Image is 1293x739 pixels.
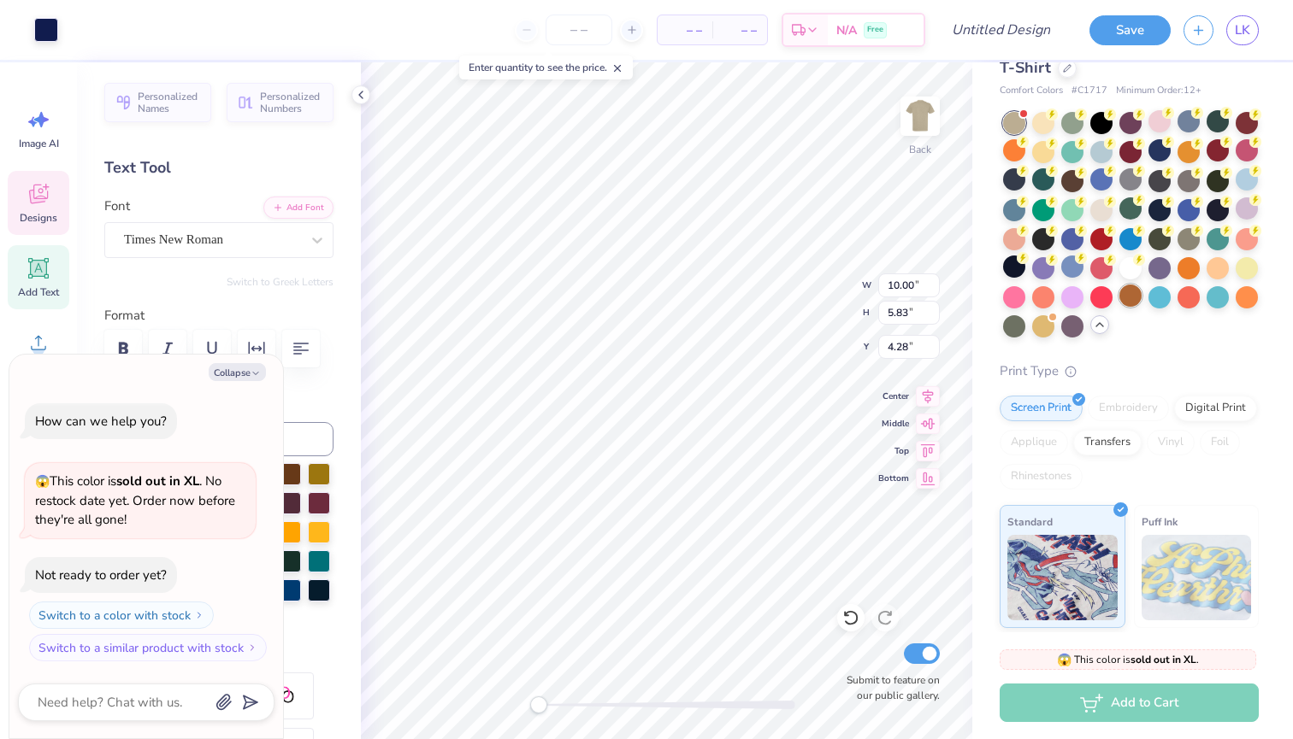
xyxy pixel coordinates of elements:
span: Puff Ink [1142,513,1178,531]
label: Font [104,196,130,216]
span: 😱 [1057,652,1072,668]
span: Personalized Names [138,91,201,114]
span: N/A [836,21,857,39]
div: Embroidery [1088,396,1169,421]
div: Enter quantity to see the price. [459,56,633,79]
img: Switch to a similar product with stock [247,642,257,653]
div: Transfers [1073,430,1142,455]
button: Add Font [263,196,334,219]
div: Text Tool [104,156,334,179]
span: Top [878,444,909,458]
img: Switch to a color with stock [194,610,204,620]
span: Comfort Colors [1000,84,1063,98]
div: Digital Print [1174,396,1257,421]
span: Designs [20,211,57,225]
img: Puff Ink [1142,535,1252,620]
span: LK [1235,21,1250,40]
span: – – [668,21,702,39]
span: This color is . [1057,652,1199,667]
a: LK [1226,15,1259,45]
input: Untitled Design [938,13,1064,47]
button: Switch to a color with stock [29,601,214,629]
span: Minimum Order: 12 + [1116,84,1201,98]
span: Middle [878,417,909,431]
img: Standard [1007,535,1118,620]
img: Back [903,99,937,133]
button: Personalized Numbers [227,83,334,122]
button: Collapse [209,363,266,381]
span: Center [878,390,909,403]
button: Switch to Greek Letters [227,275,334,289]
span: Bottom [878,472,909,485]
div: Not ready to order yet? [35,566,167,584]
span: This color is . No restock date yet. Order now before they're all gone! [35,472,235,528]
span: # C1717 [1072,84,1107,98]
button: Save [1089,15,1171,45]
strong: sold out in XL [116,472,199,490]
label: Format [104,306,334,326]
input: – – [546,15,612,45]
label: Submit to feature on our public gallery. [837,672,940,703]
span: Free [867,24,883,36]
div: Vinyl [1147,430,1195,455]
div: Print Type [1000,361,1259,381]
div: Screen Print [1000,396,1083,421]
div: Rhinestones [1000,464,1083,490]
div: Applique [1000,430,1068,455]
span: – – [723,21,757,39]
button: Switch to a similar product with stock [29,634,267,661]
div: Accessibility label [530,696,547,713]
div: Back [909,142,931,157]
button: Personalized Names [104,83,211,122]
strong: sold out in XL [1131,653,1196,666]
div: How can we help you? [35,413,167,430]
span: Personalized Numbers [260,91,323,114]
span: Standard [1007,513,1053,531]
span: Add Text [18,285,59,299]
div: Foil [1200,430,1240,455]
span: Image AI [19,137,59,150]
span: 😱 [35,473,50,490]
